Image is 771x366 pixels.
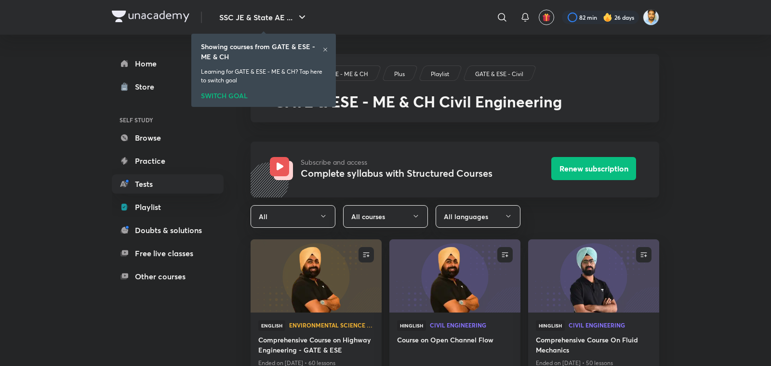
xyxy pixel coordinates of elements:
a: Civil Engineering [430,322,513,329]
a: GATE & ESE - ME & CH [306,70,370,78]
a: Company Logo [112,11,189,25]
p: Learning for GATE & ESE - ME & CH? Tap here to switch goal [201,67,326,85]
a: Other courses [112,267,224,286]
button: All [251,205,335,228]
div: SWITCH GOAL [201,89,326,99]
a: GATE & ESE - Civil [474,70,525,78]
a: new-thumbnail [389,239,520,313]
button: avatar [539,10,554,25]
img: Avatar [270,157,293,180]
span: GATE & ESE - ME & CH Civil Engineering [274,91,562,112]
a: Environmental Science and Engineering [289,322,374,329]
span: Environmental Science and Engineering [289,322,374,328]
img: Kunal Pradeep [643,9,659,26]
a: Playlist [429,70,451,78]
a: Doubts & solutions [112,221,224,240]
a: Civil Engineering [569,322,651,329]
p: GATE & ESE - Civil [475,70,523,78]
a: Plus [393,70,407,78]
a: Free live classes [112,244,224,263]
img: new-thumbnail [249,238,383,313]
a: Practice [112,151,224,170]
span: English [258,320,285,331]
img: Company Logo [112,11,189,22]
p: GATE & ESE - ME & CH [307,70,368,78]
a: Course on Open Channel Flow [397,335,513,347]
span: Civil Engineering [430,322,513,328]
a: Browse [112,128,224,147]
button: Renew subscription [551,157,636,180]
a: Home [112,54,224,73]
img: streak [603,13,612,22]
button: SSC JE & State AE ... [213,8,314,27]
img: new-thumbnail [527,238,660,313]
h6: Showing courses from GATE & ESE - ME & CH [201,41,322,62]
button: All languages [436,205,520,228]
p: Plus [394,70,405,78]
span: Civil Engineering [569,322,651,328]
img: avatar [542,13,551,22]
img: new-thumbnail [388,238,521,313]
div: Store [135,81,160,92]
p: Playlist [431,70,449,78]
a: Comprehensive Course On Fluid Mechanics [536,335,651,357]
button: All courses [343,205,428,228]
a: Playlist [112,197,224,217]
p: Subscribe and access [293,157,492,167]
a: Comprehensive Course on Highway Engineering - GATE & ESE [258,335,374,357]
h3: Complete syllabus with Structured Courses [293,167,492,179]
span: Hinglish [397,320,426,331]
h6: SELF STUDY [112,112,224,128]
a: Store [112,77,224,96]
a: new-thumbnail [251,239,382,313]
a: Tests [112,174,224,194]
span: Hinglish [536,320,565,331]
a: new-thumbnail [528,239,659,313]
